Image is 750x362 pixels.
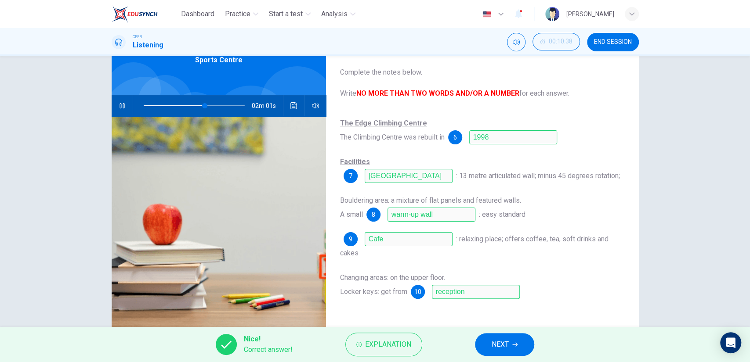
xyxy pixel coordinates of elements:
[720,332,741,353] div: Open Intercom Messenger
[133,34,142,40] span: CEFR
[414,289,421,295] span: 10
[533,33,580,50] button: 00:10:38
[265,6,314,22] button: Start a test
[340,158,370,166] u: Facilities
[340,67,625,99] span: Complete the notes below. Write for each answer.
[340,119,427,127] u: The Edge Climbing Centre
[181,9,214,19] span: Dashboard
[340,273,445,296] span: Changing areas: on the upper floor. Locker keys: get from
[566,9,614,19] div: [PERSON_NAME]
[594,39,632,46] span: END SESSION
[475,333,534,356] button: NEXT
[321,9,348,19] span: Analysis
[225,9,250,19] span: Practice
[221,6,262,22] button: Practice
[244,344,293,355] span: Correct answer!
[345,333,422,356] button: Explanation
[112,5,158,23] img: EduSynch logo
[492,338,509,351] span: NEXT
[545,7,559,21] img: Profile picture
[178,6,218,22] button: Dashboard
[507,33,525,51] div: Mute
[587,33,639,51] button: END SESSION
[456,172,620,180] span: : 13 metre articulated wall; minus 45 degrees rotation;
[479,210,525,219] span: : easy standard
[549,38,572,45] span: 00:10:38
[195,55,243,65] span: Sports Centre
[287,95,301,116] button: Click to see the audio transcription
[252,95,283,116] span: 02m 01s
[112,116,326,330] img: Sports Centre
[244,334,293,344] span: Nice!
[372,211,375,218] span: 8
[453,134,457,140] span: 6
[112,5,178,23] a: EduSynch logo
[340,235,609,257] span: : relaxing place; offers coffee, tea, soft drinks and cakes
[349,236,352,242] span: 9
[481,11,492,18] img: en
[133,40,163,50] h1: Listening
[356,89,519,97] b: NO MORE THAN TWO WORDS AND/OR A NUMBER
[365,338,411,351] span: Explanation
[340,196,521,219] span: Bouldering area: a mixture of flat panels and featured walls. A small
[349,173,352,179] span: 7
[533,33,580,51] div: Hide
[340,119,445,141] span: The Climbing Centre was rebuilt in
[269,9,303,19] span: Start a test
[318,6,359,22] button: Analysis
